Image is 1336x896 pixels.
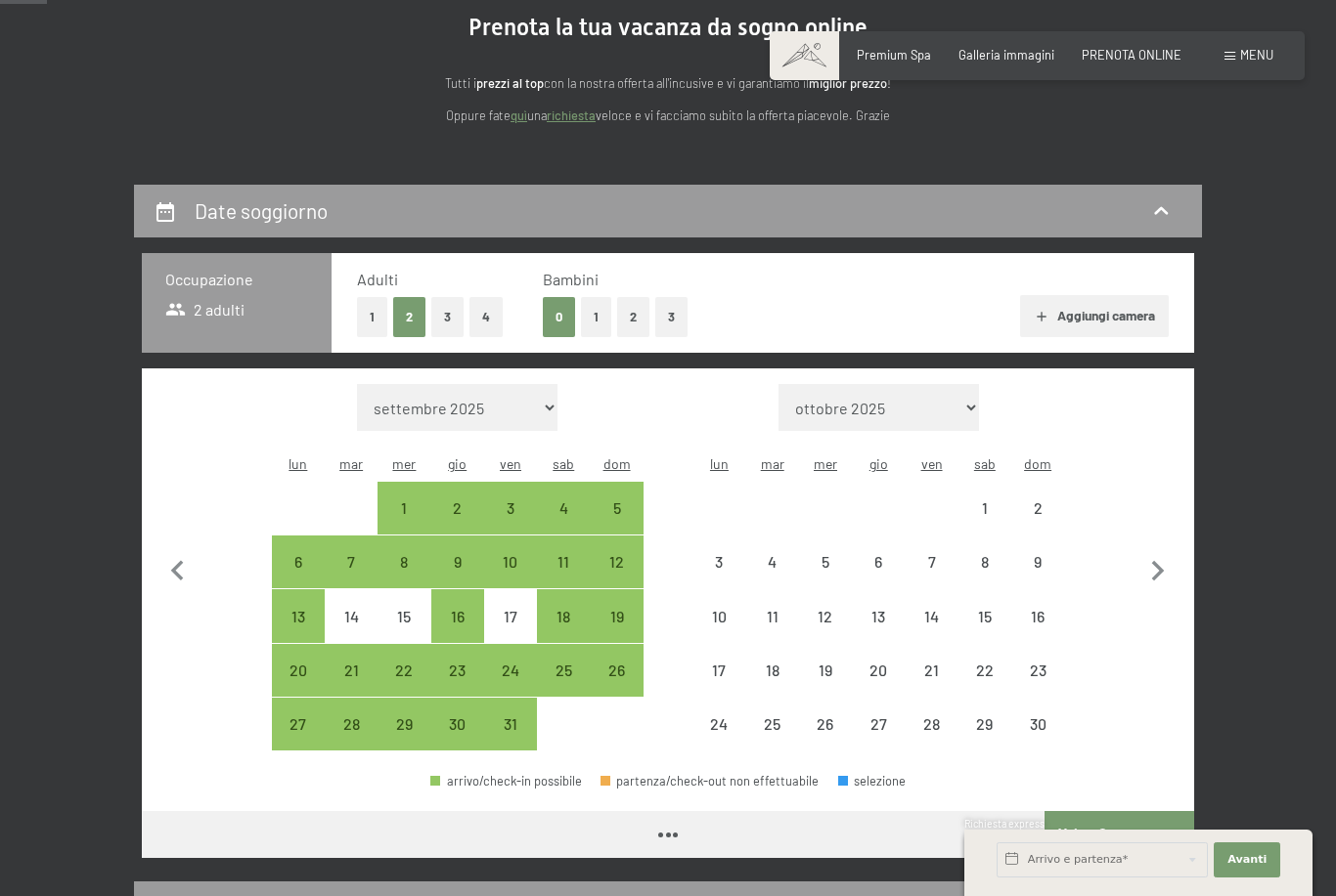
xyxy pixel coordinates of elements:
[748,609,797,658] div: 11
[1011,644,1064,697] div: arrivo/check-in non effettuabile
[539,609,588,658] div: 18
[511,107,527,123] a: quì
[486,716,535,765] div: 31
[905,698,957,750] div: arrivo/check-in non effettuabile
[814,455,837,472] abbr: mercoledì
[854,554,903,603] div: 6
[603,455,631,472] abbr: domenica
[476,75,544,91] strong: prezzi al top
[486,609,535,658] div: 17
[1011,698,1064,750] div: arrivo/check-in non effettuabile
[748,716,797,765] div: 25
[357,297,387,337] button: 1
[958,589,1011,642] div: Sat Nov 15 2025
[537,644,590,697] div: arrivo/check-in possibile
[157,384,199,751] button: Mese precedente
[1013,609,1062,658] div: 16
[553,455,574,472] abbr: sabato
[272,644,325,697] div: Mon Oct 20 2025
[905,698,957,750] div: Fri Nov 28 2025
[378,698,430,750] div: Wed Oct 29 2025
[905,535,957,588] div: Fri Nov 07 2025
[852,698,905,750] div: arrivo/check-in non effettuabile
[272,535,325,588] div: Mon Oct 06 2025
[958,698,1011,750] div: Sat Nov 29 2025
[692,644,745,697] div: Mon Nov 17 2025
[433,554,482,603] div: 9
[469,297,503,337] button: 4
[431,644,484,697] div: Thu Oct 23 2025
[1011,644,1064,697] div: Sun Nov 23 2025
[905,644,957,697] div: arrivo/check-in non effettuabile
[378,482,430,534] div: arrivo/check-in possibile
[692,535,745,588] div: arrivo/check-in non effettuabile
[746,535,799,588] div: arrivo/check-in non effettuabile
[746,698,799,750] div: arrivo/check-in non effettuabile
[692,589,745,642] div: arrivo/check-in non effettuabile
[325,698,378,750] div: arrivo/check-in possibile
[694,554,743,603] div: 3
[379,609,428,658] div: 15
[431,535,484,588] div: arrivo/check-in possibile
[537,535,590,588] div: arrivo/check-in possibile
[799,589,852,642] div: Wed Nov 12 2025
[590,589,643,642] div: arrivo/check-in possibile
[431,698,484,750] div: Thu Oct 30 2025
[272,698,325,750] div: arrivo/check-in possibile
[852,698,905,750] div: Thu Nov 27 2025
[801,716,850,765] div: 26
[1011,535,1064,588] div: Sun Nov 09 2025
[543,270,599,288] span: Bambini
[960,554,1009,603] div: 8
[590,535,643,588] div: Sun Oct 12 2025
[393,297,425,337] button: 2
[809,75,887,91] strong: miglior prezzo
[431,297,464,337] button: 3
[581,297,611,337] button: 1
[272,589,325,642] div: Mon Oct 13 2025
[799,535,852,588] div: Wed Nov 05 2025
[1240,47,1273,63] span: Menu
[430,775,582,788] div: arrivo/check-in possibile
[274,662,323,711] div: 20
[484,644,537,697] div: arrivo/check-in possibile
[592,554,641,603] div: 12
[431,535,484,588] div: Thu Oct 09 2025
[852,535,905,588] div: Thu Nov 06 2025
[852,535,905,588] div: arrivo/check-in non effettuabile
[537,589,590,642] div: Sat Oct 18 2025
[1137,384,1179,751] button: Mese successivo
[378,698,430,750] div: arrivo/check-in possibile
[1020,295,1168,338] button: Aggiungi camera
[484,482,537,534] div: Fri Oct 03 2025
[854,716,903,765] div: 27
[195,198,328,223] h2: Date soggiorno
[325,698,378,750] div: Tue Oct 28 2025
[1082,47,1181,63] a: PRENOTA ONLINE
[799,644,852,697] div: Wed Nov 19 2025
[327,609,376,658] div: 14
[165,299,245,320] span: 2 adulti
[431,589,484,642] div: arrivo/check-in possibile
[958,47,1054,63] a: Galleria immagini
[1024,455,1051,472] abbr: domenica
[964,818,1045,830] span: Richiesta express
[484,535,537,588] div: arrivo/check-in possibile
[852,589,905,642] div: Thu Nov 13 2025
[484,589,537,642] div: Fri Oct 17 2025
[1013,554,1062,603] div: 9
[378,535,430,588] div: Wed Oct 08 2025
[905,589,957,642] div: Fri Nov 14 2025
[289,455,307,472] abbr: lunedì
[854,662,903,711] div: 20
[958,589,1011,642] div: arrivo/check-in non effettuabile
[692,698,745,750] div: arrivo/check-in non effettuabile
[1013,662,1062,711] div: 23
[325,535,378,588] div: arrivo/check-in possibile
[484,482,537,534] div: arrivo/check-in possibile
[339,455,363,472] abbr: martedì
[431,482,484,534] div: Thu Oct 02 2025
[378,589,430,642] div: arrivo/check-in non effettuabile
[277,106,1059,125] p: Oppure fate una veloce e vi facciamo subito la offerta piacevole. Grazie
[601,775,820,788] div: partenza/check-out non effettuabile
